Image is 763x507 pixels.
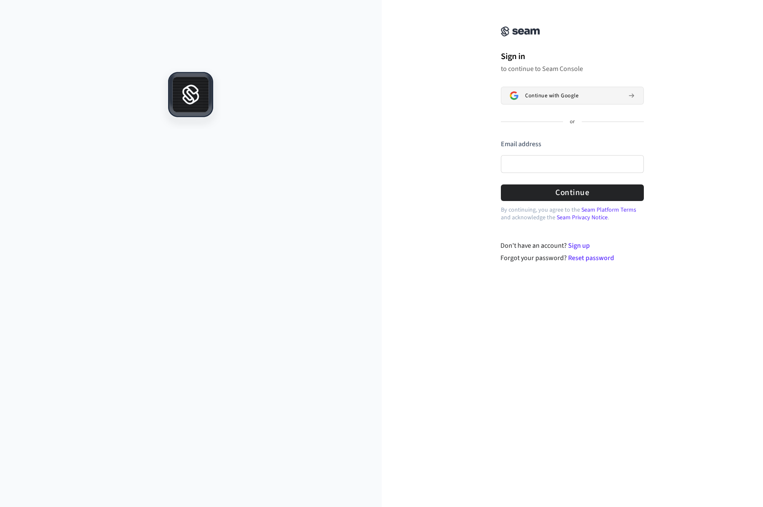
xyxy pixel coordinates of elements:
[568,241,590,250] a: Sign up
[501,65,644,73] p: to continue to Seam Console
[570,118,575,126] p: or
[525,92,578,99] span: Continue with Google
[500,253,644,263] div: Forgot your password?
[501,50,644,63] h1: Sign in
[581,206,636,214] a: Seam Platform Terms
[500,241,644,251] div: Don't have an account?
[568,253,614,263] a: Reset password
[501,87,644,105] button: Sign in with GoogleContinue with Google
[510,91,518,100] img: Sign in with Google
[557,213,608,222] a: Seam Privacy Notice
[501,139,541,149] label: Email address
[501,206,644,221] p: By continuing, you agree to the and acknowledge the .
[501,184,644,201] button: Continue
[501,26,540,37] img: Seam Console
